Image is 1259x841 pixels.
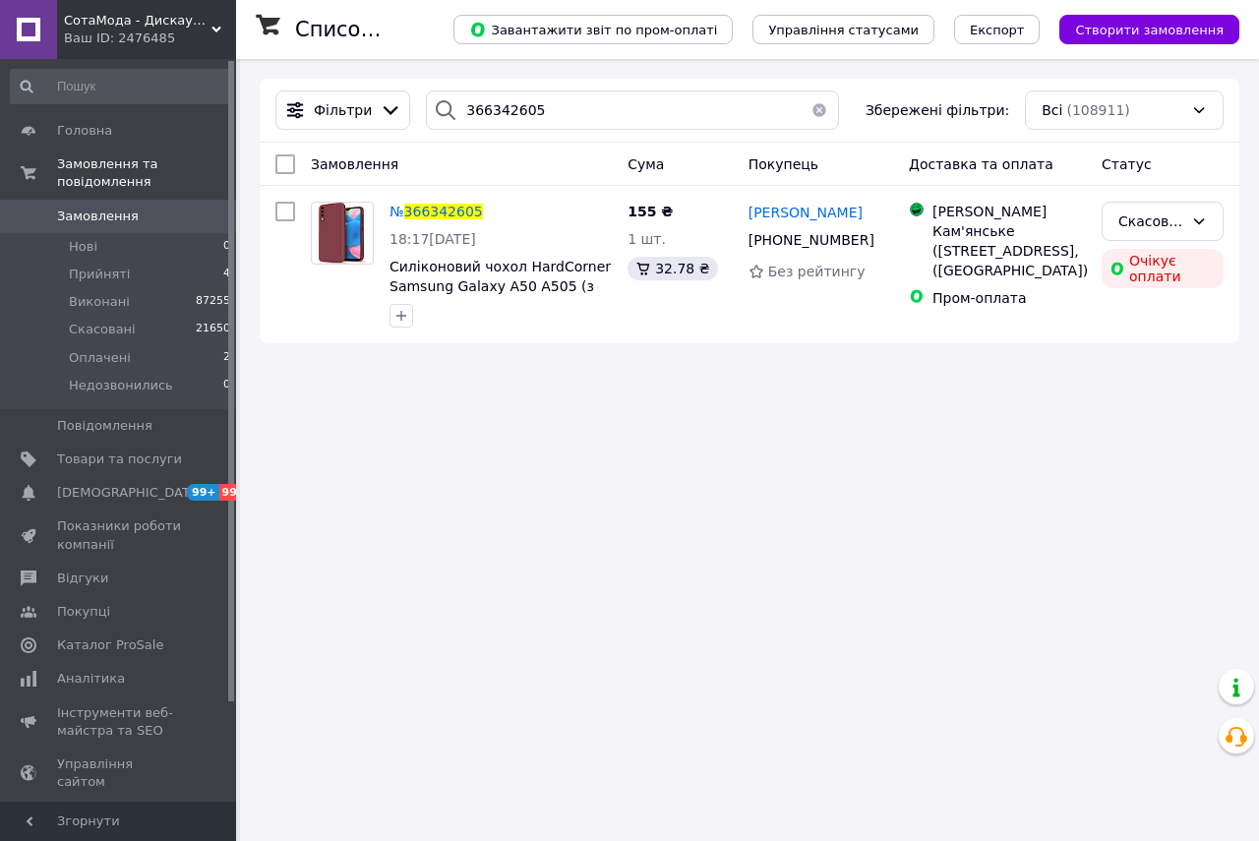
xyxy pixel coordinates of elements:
span: Недозвонились [69,377,173,394]
a: Силіконовий чохол HardCorner Samsung Galaxy A50 A505 (з мікрофіброю) (Самсунг Галакси А50) [390,259,611,333]
div: Скасовано [1118,210,1183,232]
span: Покупець [749,156,818,172]
span: 0 [223,377,230,394]
span: Cума [628,156,664,172]
button: Завантажити звіт по пром-оплаті [453,15,733,44]
a: [PERSON_NAME] [749,203,863,222]
button: Управління статусами [752,15,934,44]
span: Показники роботи компанії [57,517,182,553]
span: Інструменти веб-майстра та SEO [57,704,182,740]
span: Виконані [69,293,130,311]
span: 0 [223,238,230,256]
div: Пром-оплата [932,288,1086,308]
div: Ваш ID: 2476485 [64,30,236,47]
span: [PHONE_NUMBER] [749,232,874,248]
div: [PERSON_NAME] [932,202,1086,221]
span: 155 ₴ [628,204,673,219]
span: Без рейтингу [768,264,866,279]
span: Повідомлення [57,417,152,435]
div: 32.78 ₴ [628,257,717,280]
span: СотаМода - Дискаунтер аксесуарів [64,12,211,30]
span: Управління статусами [768,23,919,37]
span: Експорт [970,23,1025,37]
span: Аналітика [57,670,125,688]
span: Доставка та оплата [909,156,1053,172]
span: Товари та послуги [57,451,182,468]
button: Експорт [954,15,1041,44]
span: Управління сайтом [57,755,182,791]
span: Нові [69,238,97,256]
div: Кам'янське ([STREET_ADDRESS], ([GEOGRAPHIC_DATA]) [932,221,1086,280]
span: 21650 [196,321,230,338]
img: Фото товару [319,203,366,264]
span: Збережені фільтри: [866,100,1009,120]
span: 2 [223,349,230,367]
span: 366342605 [404,204,483,219]
span: Створити замовлення [1075,23,1224,37]
span: (108911) [1066,102,1129,118]
span: Каталог ProSale [57,636,163,654]
button: Очистить [800,90,839,130]
span: Відгуки [57,570,108,587]
span: № [390,204,404,219]
span: Статус [1102,156,1152,172]
span: Головна [57,122,112,140]
span: Всі [1042,100,1062,120]
span: 99+ [219,484,252,501]
span: Фільтри [314,100,372,120]
button: Створити замовлення [1059,15,1239,44]
a: Створити замовлення [1040,21,1239,36]
span: Замовлення [311,156,398,172]
span: Скасовані [69,321,136,338]
span: [DEMOGRAPHIC_DATA] [57,484,203,502]
span: 18:17[DATE] [390,231,476,247]
span: 4 [223,266,230,283]
span: [PERSON_NAME] [749,205,863,220]
span: Прийняті [69,266,130,283]
span: Замовлення [57,208,139,225]
span: 87255 [196,293,230,311]
input: Пошук за номером замовлення, ПІБ покупця, номером телефону, Email, номером накладної [426,90,839,130]
a: №366342605 [390,204,483,219]
h1: Список замовлень [295,18,495,41]
span: Оплачені [69,349,131,367]
span: Покупці [57,603,110,621]
span: Замовлення та повідомлення [57,155,236,191]
span: 99+ [187,484,219,501]
span: Завантажити звіт по пром-оплаті [469,21,717,38]
a: Фото товару [311,202,374,265]
input: Пошук [10,69,232,104]
span: 1 шт. [628,231,666,247]
div: Очікує оплати [1102,249,1224,288]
